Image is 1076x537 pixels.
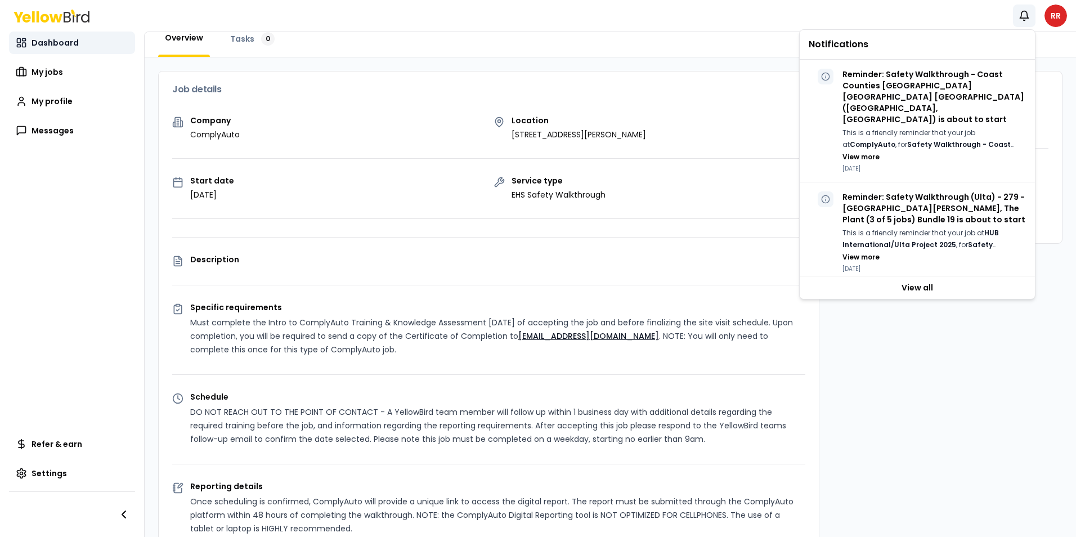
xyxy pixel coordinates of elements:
[512,117,646,124] p: Location
[842,140,1014,195] strong: Safety Walkthrough - Coast Counties [GEOGRAPHIC_DATA] [GEOGRAPHIC_DATA] [GEOGRAPHIC_DATA] ([GEOGR...
[32,96,73,107] span: My profile
[190,177,234,185] p: Start date
[9,433,135,455] a: Refer & earn
[9,32,135,54] a: Dashboard
[165,32,203,43] span: Overview
[800,60,1035,182] div: Reminder: Safety Walkthrough - Coast Counties [GEOGRAPHIC_DATA] [GEOGRAPHIC_DATA] [GEOGRAPHIC_DAT...
[9,462,135,485] a: Settings
[842,127,1026,150] p: This is a friendly reminder that your job at , for starts [DATE].
[842,191,1026,225] p: Reminder: Safety Walkthrough (Ulta) - 279 - [GEOGRAPHIC_DATA][PERSON_NAME], The Plant (3 of 5 job...
[223,32,281,46] a: Tasks0
[261,32,275,46] div: 0
[9,61,135,83] a: My jobs
[850,140,895,149] strong: ComplyAuto
[158,32,210,43] a: Overview
[842,227,1026,250] p: This is a friendly reminder that your job at , for starts [DATE].
[842,69,1026,125] p: Reminder: Safety Walkthrough - Coast Counties [GEOGRAPHIC_DATA] [GEOGRAPHIC_DATA] [GEOGRAPHIC_DAT...
[512,129,646,140] p: [STREET_ADDRESS][PERSON_NAME]
[9,90,135,113] a: My profile
[190,316,805,356] p: Must complete the Intro to ComplyAuto Training & Knowledge Assessment [DATE] of accepting the job...
[190,117,240,124] p: Company
[32,438,82,450] span: Refer & earn
[512,189,606,200] p: EHS Safety Walkthrough
[800,276,1035,299] a: View all
[190,482,805,490] p: Reporting details
[190,303,805,311] p: Specific requirements
[842,265,1026,273] p: [DATE]
[842,253,880,262] button: View more
[842,153,880,162] button: View more
[190,405,805,446] p: DO NOT REACH OUT TO THE POINT OF CONTACT - A YellowBird team member will follow up within 1 busin...
[230,33,254,44] span: Tasks
[1044,5,1067,27] span: RR
[842,164,1026,173] p: [DATE]
[190,256,805,263] p: Description
[518,330,659,342] a: [EMAIL_ADDRESS][DOMAIN_NAME]
[32,125,74,136] span: Messages
[800,182,1035,283] div: Reminder: Safety Walkthrough (Ulta) - 279 - [GEOGRAPHIC_DATA][PERSON_NAME], The Plant (3 of 5 job...
[32,468,67,479] span: Settings
[32,37,79,48] span: Dashboard
[512,177,606,185] p: Service type
[172,85,805,94] h3: Job details
[809,40,868,49] span: Notifications
[190,393,805,401] p: Schedule
[190,129,240,140] p: ComplyAuto
[190,189,234,200] p: [DATE]
[32,66,63,78] span: My jobs
[9,119,135,142] a: Messages
[190,495,805,535] p: Once scheduling is confirmed, ComplyAuto will provide a unique link to access the digital report....
[842,228,999,249] strong: HUB International/Ulta Project 2025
